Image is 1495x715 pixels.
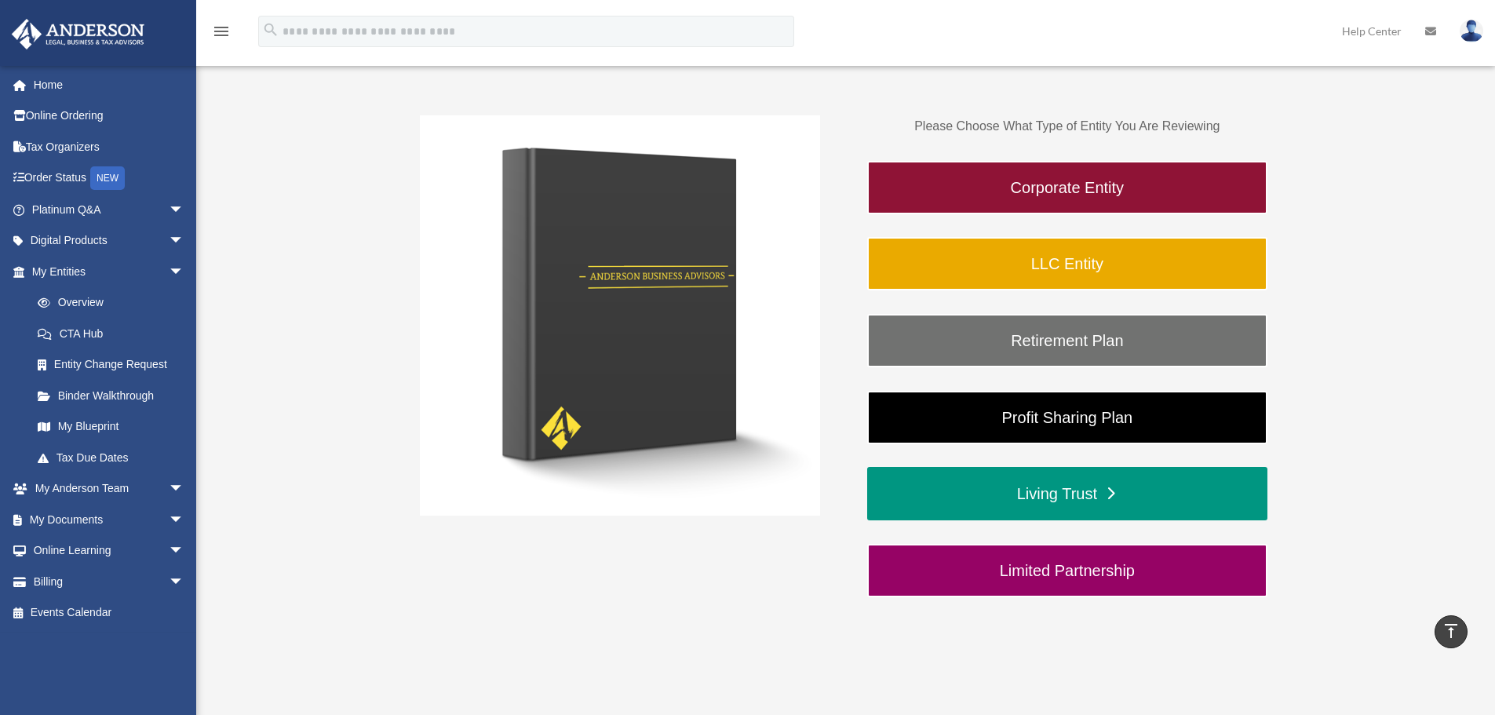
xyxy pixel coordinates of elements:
[867,314,1267,367] a: Retirement Plan
[169,225,200,257] span: arrow_drop_down
[1435,615,1468,648] a: vertical_align_top
[11,566,208,597] a: Billingarrow_drop_down
[7,19,149,49] img: Anderson Advisors Platinum Portal
[212,27,231,41] a: menu
[867,544,1267,597] a: Limited Partnership
[867,115,1267,137] p: Please Choose What Type of Entity You Are Reviewing
[169,504,200,536] span: arrow_drop_down
[22,442,208,473] a: Tax Due Dates
[11,69,208,100] a: Home
[1442,622,1460,640] i: vertical_align_top
[867,391,1267,444] a: Profit Sharing Plan
[11,473,208,505] a: My Anderson Teamarrow_drop_down
[1460,20,1483,42] img: User Pic
[169,566,200,598] span: arrow_drop_down
[169,256,200,288] span: arrow_drop_down
[22,287,208,319] a: Overview
[22,349,208,381] a: Entity Change Request
[22,318,208,349] a: CTA Hub
[11,256,208,287] a: My Entitiesarrow_drop_down
[11,100,208,132] a: Online Ordering
[11,225,208,257] a: Digital Productsarrow_drop_down
[867,237,1267,290] a: LLC Entity
[169,535,200,567] span: arrow_drop_down
[262,21,279,38] i: search
[11,162,208,195] a: Order StatusNEW
[11,194,208,225] a: Platinum Q&Aarrow_drop_down
[22,380,200,411] a: Binder Walkthrough
[169,473,200,505] span: arrow_drop_down
[212,22,231,41] i: menu
[11,131,208,162] a: Tax Organizers
[867,161,1267,214] a: Corporate Entity
[867,467,1267,520] a: Living Trust
[90,166,125,190] div: NEW
[11,597,208,629] a: Events Calendar
[11,504,208,535] a: My Documentsarrow_drop_down
[11,535,208,567] a: Online Learningarrow_drop_down
[22,411,208,443] a: My Blueprint
[169,194,200,226] span: arrow_drop_down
